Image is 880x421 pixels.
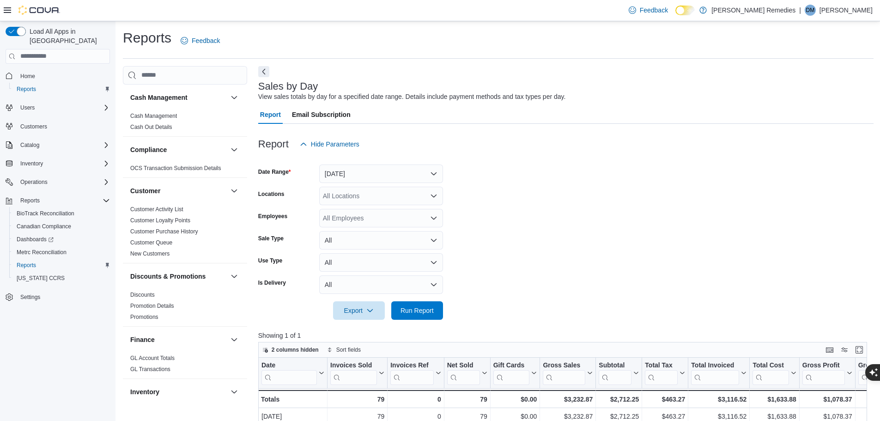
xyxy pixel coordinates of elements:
[17,85,36,93] span: Reports
[9,246,114,259] button: Metrc Reconciliation
[26,27,110,45] span: Load All Apps in [GEOGRAPHIC_DATA]
[319,253,443,272] button: All
[645,361,678,384] div: Total Tax
[229,386,240,397] button: Inventory
[493,361,537,384] button: Gift Cards
[323,344,364,355] button: Sort fields
[2,194,114,207] button: Reports
[2,101,114,114] button: Users
[330,361,384,384] button: Invoices Sold
[130,217,190,224] a: Customer Loyalty Points
[123,289,247,326] div: Discounts & Promotions
[130,272,227,281] button: Discounts & Promotions
[543,394,593,405] div: $3,232.87
[336,346,361,354] span: Sort fields
[130,354,175,362] span: GL Account Totals
[13,247,70,258] a: Metrc Reconciliation
[13,260,110,271] span: Reports
[130,250,170,257] a: New Customers
[330,361,377,384] div: Invoices Sold
[261,361,317,370] div: Date
[258,139,289,150] h3: Report
[691,361,739,370] div: Total Invoiced
[20,197,40,204] span: Reports
[645,361,685,384] button: Total Tax
[2,157,114,170] button: Inventory
[17,236,54,243] span: Dashboards
[543,361,593,384] button: Gross Sales
[229,144,240,155] button: Compliance
[13,234,110,245] span: Dashboards
[229,185,240,196] button: Customer
[130,93,227,102] button: Cash Management
[625,1,672,19] a: Feedback
[430,192,437,200] button: Open list of options
[130,124,172,130] a: Cash Out Details
[18,6,60,15] img: Cova
[330,394,384,405] div: 79
[447,361,479,384] div: Net Sold
[640,6,668,15] span: Feedback
[333,301,385,320] button: Export
[177,31,224,50] a: Feedback
[258,279,286,287] label: Is Delivery
[17,158,47,169] button: Inventory
[711,5,795,16] p: [PERSON_NAME] Remedies
[17,291,110,303] span: Settings
[17,223,71,230] span: Canadian Compliance
[802,361,845,370] div: Gross Profit
[13,221,75,232] a: Canadian Compliance
[130,314,158,320] a: Promotions
[9,220,114,233] button: Canadian Compliance
[123,110,247,136] div: Cash Management
[130,292,155,298] a: Discounts
[2,120,114,133] button: Customers
[17,102,38,113] button: Users
[390,361,433,384] div: Invoices Ref
[17,71,39,82] a: Home
[192,36,220,45] span: Feedback
[20,104,35,111] span: Users
[20,123,47,130] span: Customers
[806,5,815,16] span: DM
[130,206,183,213] span: Customer Activity List
[493,361,529,370] div: Gift Cards
[2,139,114,152] button: Catalog
[390,394,441,405] div: 0
[319,275,443,294] button: All
[258,331,874,340] p: Showing 1 of 1
[17,210,74,217] span: BioTrack Reconciliation
[824,344,835,355] button: Keyboard shortcuts
[130,186,227,195] button: Customer
[17,121,51,132] a: Customers
[130,239,172,246] span: Customer Queue
[130,303,174,309] a: Promotion Details
[447,361,479,370] div: Net Sold
[17,158,110,169] span: Inventory
[123,163,247,177] div: Compliance
[9,259,114,272] button: Reports
[854,344,865,355] button: Enter fullscreen
[130,93,188,102] h3: Cash Management
[17,102,110,113] span: Users
[130,313,158,321] span: Promotions
[599,361,631,384] div: Subtotal
[130,366,170,372] a: GL Transactions
[543,361,585,384] div: Gross Sales
[13,234,57,245] a: Dashboards
[6,66,110,328] nav: Complex example
[2,290,114,304] button: Settings
[802,361,845,384] div: Gross Profit
[130,145,227,154] button: Compliance
[691,361,739,384] div: Total Invoiced
[229,271,240,282] button: Discounts & Promotions
[802,394,852,405] div: $1,078.37
[272,346,319,354] span: 2 columns hidden
[20,73,35,80] span: Home
[260,105,281,124] span: Report
[123,29,171,47] h1: Reports
[339,301,379,320] span: Export
[17,70,110,82] span: Home
[2,176,114,189] button: Operations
